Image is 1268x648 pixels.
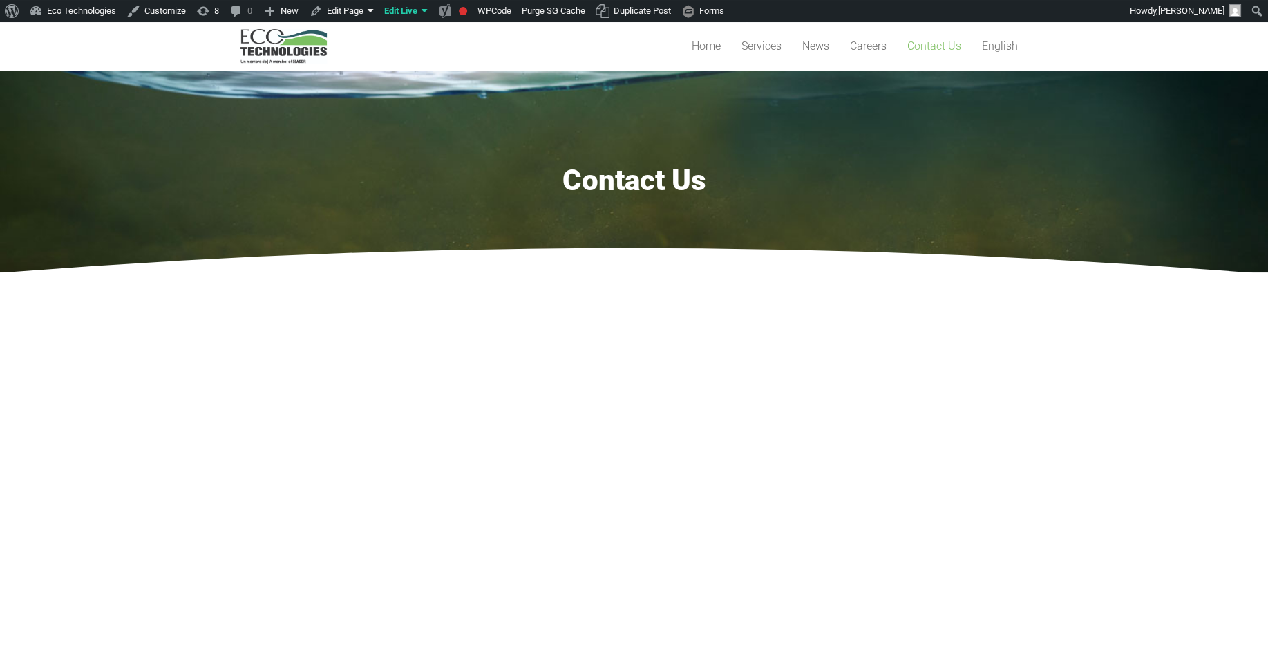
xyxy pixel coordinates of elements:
h1: Contact Us [240,163,1028,198]
span: [PERSON_NAME] [1158,6,1224,16]
span: Careers [850,39,887,53]
span: Services [741,39,782,53]
a: Contact Us [897,22,972,71]
a: logo_EcoTech_ASDR_RGB [240,29,327,64]
span: Home [692,39,721,53]
span: English [982,39,1018,53]
a: Home [681,22,731,71]
a: Careers [840,22,897,71]
span: News [802,39,829,53]
div: Needs improvement [459,7,467,15]
a: English [972,22,1028,71]
a: News [792,22,840,71]
span: Contact Us [907,39,961,53]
